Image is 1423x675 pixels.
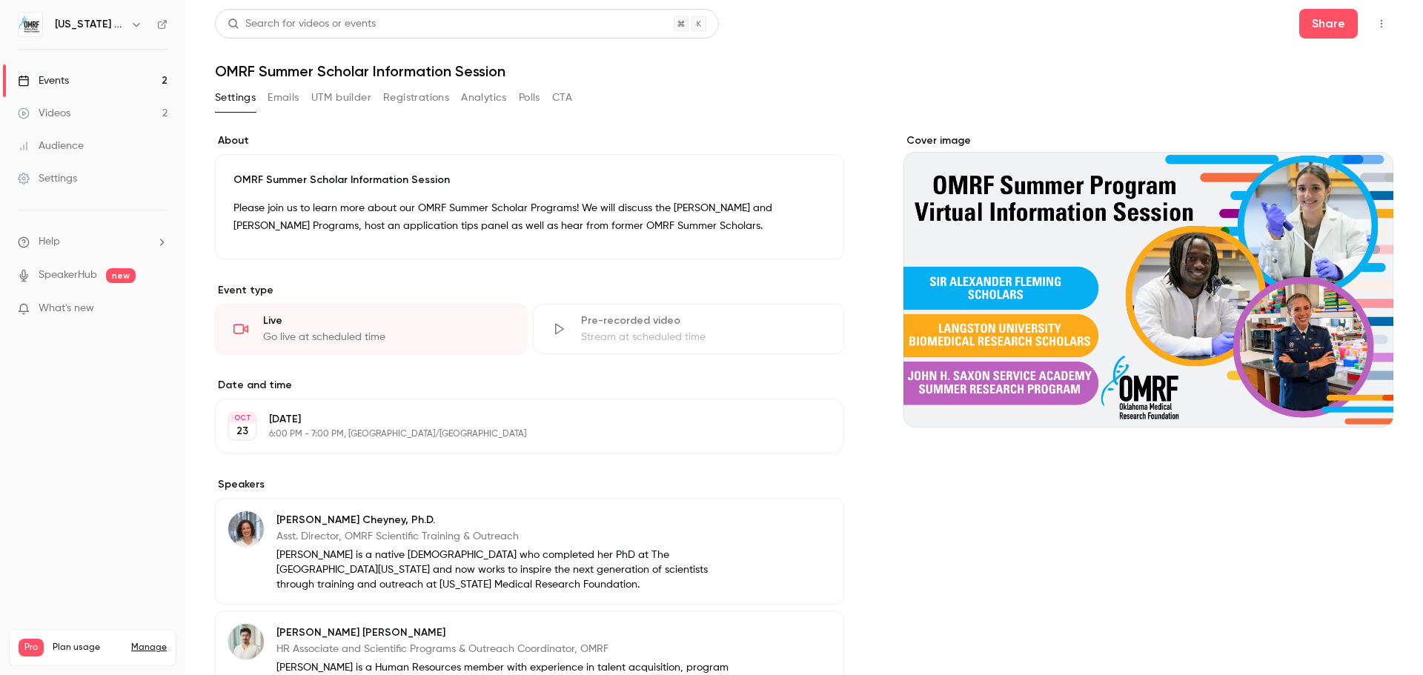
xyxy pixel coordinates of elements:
button: CTA [552,86,572,110]
span: Help [39,234,60,250]
button: UTM builder [311,86,371,110]
li: help-dropdown-opener [18,234,167,250]
img: Oklahoma Medical Research Foundation [19,13,42,36]
img: Ashley Cheyney, Ph.D. [228,511,264,547]
span: Pro [19,639,44,656]
div: Pre-recorded videoStream at scheduled time [533,304,845,354]
img: J. Joel Solís [228,624,264,659]
p: [PERSON_NAME] [PERSON_NAME] [276,625,748,640]
label: Date and time [215,378,844,393]
p: HR Associate and Scientific Programs & Outreach Coordinator, OMRF [276,642,748,656]
div: Audience [18,139,84,153]
div: Pre-recorded video [581,313,826,328]
a: Manage [131,642,167,654]
section: Cover image [903,133,1393,428]
p: Asst. Director, OMRF Scientific Training & Outreach [276,529,748,544]
label: About [215,133,844,148]
button: Polls [519,86,540,110]
p: 23 [236,424,248,439]
span: new [106,268,136,283]
button: Settings [215,86,256,110]
div: OCT [229,413,256,423]
button: Share [1299,9,1358,39]
div: LiveGo live at scheduled time [215,304,527,354]
p: OMRF Summer Scholar Information Session [233,173,826,187]
span: What's new [39,301,94,316]
span: Plan usage [53,642,122,654]
button: Analytics [461,86,507,110]
button: Emails [268,86,299,110]
p: [DATE] [269,412,766,427]
div: Videos [18,106,70,121]
div: Events [18,73,69,88]
p: [PERSON_NAME] Cheyney, Ph.D. [276,513,748,528]
h6: [US_STATE] Medical Research Foundation [55,17,125,32]
div: Go live at scheduled time [263,330,508,345]
p: Event type [215,283,844,298]
div: Ashley Cheyney, Ph.D.[PERSON_NAME] Cheyney, Ph.D.Asst. Director, OMRF Scientific Training & Outre... [215,498,844,605]
h1: OMRF Summer Scholar Information Session [215,62,1393,80]
div: Search for videos or events [228,16,376,32]
p: Please join us to learn more about our OMRF Summer Scholar Programs! We will discuss the [PERSON_... [233,199,826,235]
div: Stream at scheduled time [581,330,826,345]
iframe: Noticeable Trigger [150,302,167,316]
p: 6:00 PM - 7:00 PM, [GEOGRAPHIC_DATA]/[GEOGRAPHIC_DATA] [269,428,766,440]
div: Live [263,313,508,328]
div: Settings [18,171,77,186]
p: [PERSON_NAME] is a native [DEMOGRAPHIC_DATA] who completed her PhD at The [GEOGRAPHIC_DATA][US_ST... [276,548,748,592]
label: Cover image [903,133,1393,148]
button: Registrations [383,86,449,110]
label: Speakers [215,477,844,492]
a: SpeakerHub [39,267,97,283]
